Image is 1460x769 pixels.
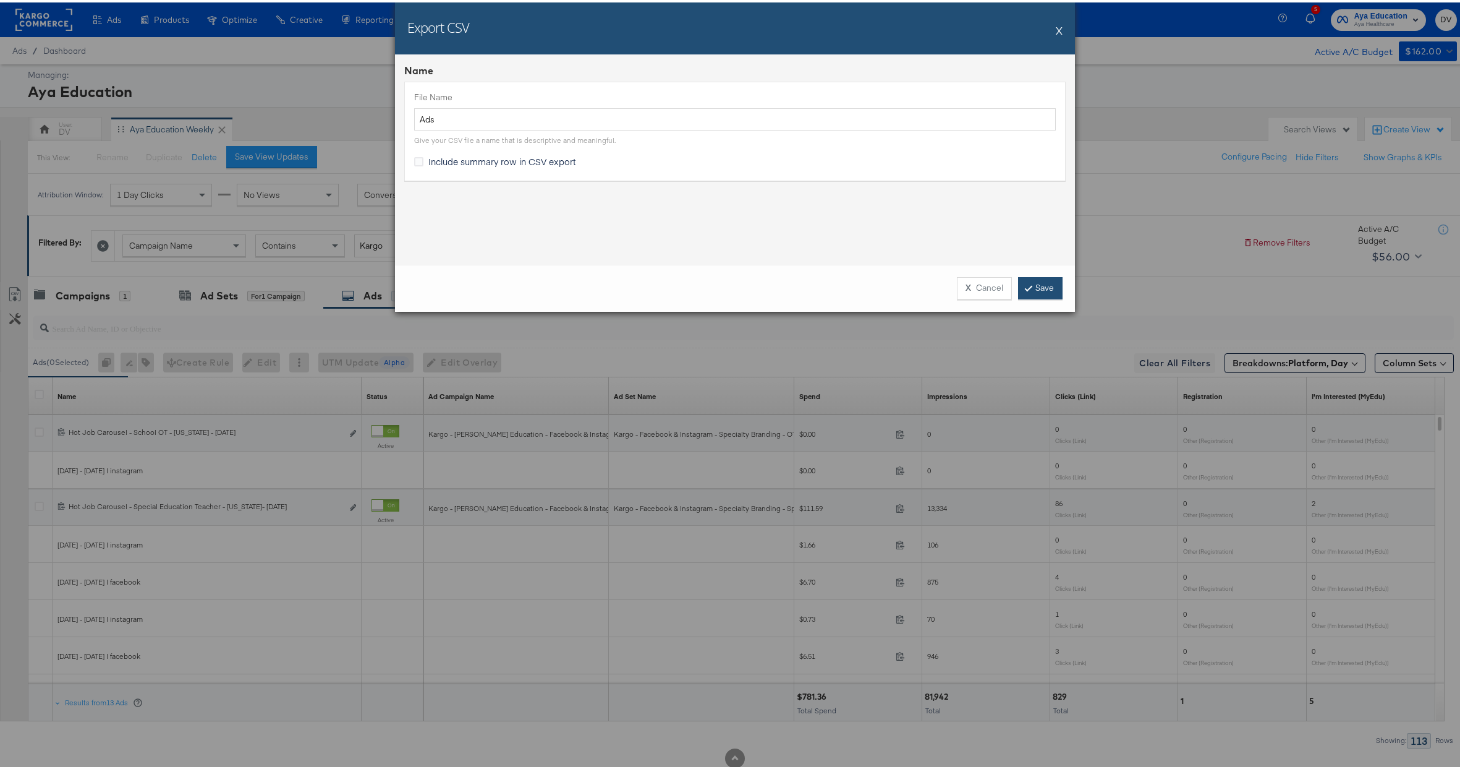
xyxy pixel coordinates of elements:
label: File Name [414,89,1056,101]
div: Name [404,61,1066,75]
span: Include summary row in CSV export [428,153,576,165]
strong: X [966,280,971,291]
h2: Export CSV [407,15,469,34]
a: Save [1018,275,1063,297]
button: X [1056,15,1063,40]
div: Give your CSV file a name that is descriptive and meaningful. [414,133,616,143]
button: XCancel [957,275,1012,297]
